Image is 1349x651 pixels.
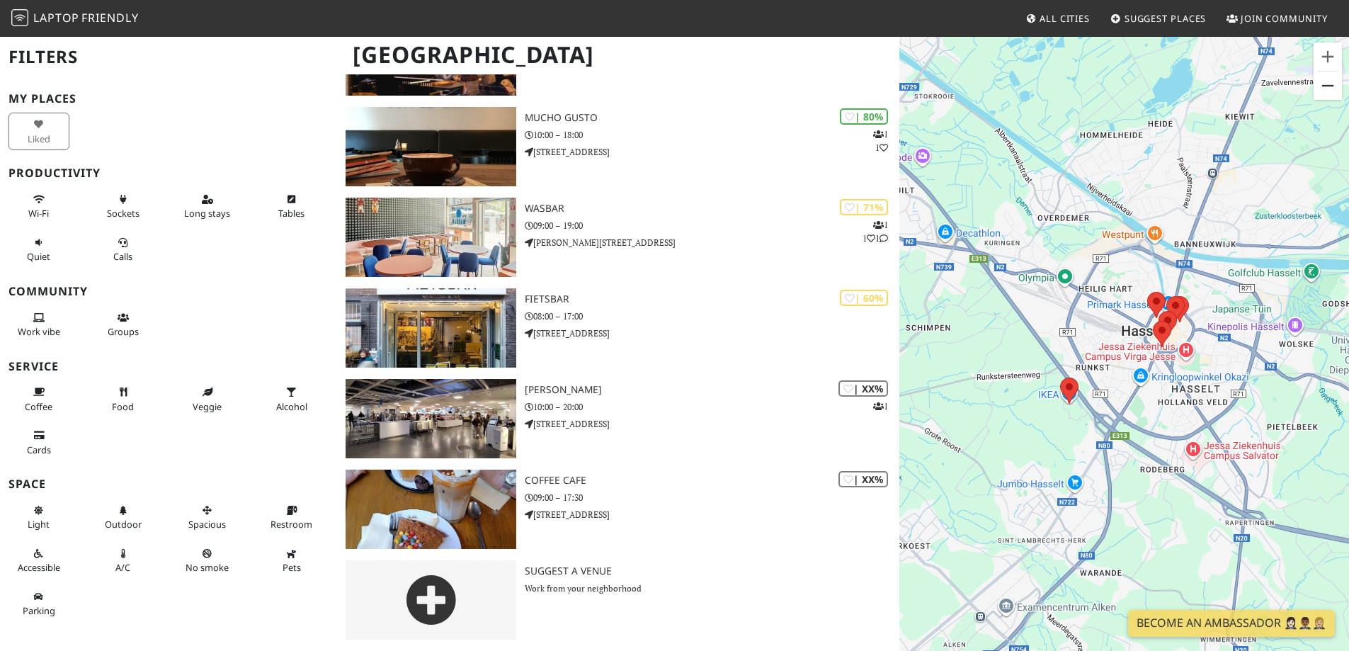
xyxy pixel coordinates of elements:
span: Coffee [25,400,52,413]
button: Sockets [93,188,154,225]
p: 10:00 – 18:00 [525,128,899,142]
span: Food [112,400,134,413]
a: Mucho Gusto | 80% 11 Mucho Gusto 10:00 – 18:00 [STREET_ADDRESS] [337,107,899,186]
h3: Mucho Gusto [525,112,899,124]
button: Calls [93,231,154,268]
p: [PERSON_NAME][STREET_ADDRESS] [525,236,899,249]
span: Accessible [18,561,60,574]
a: IKEA Hasselt | XX% 1 [PERSON_NAME] 10:00 – 20:00 [STREET_ADDRESS] [337,379,899,458]
span: Outdoor area [105,518,142,531]
button: Tables [261,188,322,225]
button: Long stays [177,188,238,225]
button: Zoom out [1314,72,1342,100]
button: Cards [8,424,69,461]
span: Veggie [193,400,222,413]
span: Restroom [271,518,312,531]
img: IKEA Hasselt [346,379,516,458]
h3: Fietsbar [525,293,899,305]
button: Groups [93,306,154,344]
button: A/C [93,542,154,579]
p: 10:00 – 20:00 [525,400,899,414]
span: People working [18,325,60,338]
h3: Community [8,285,329,298]
span: Alcohol [276,400,307,413]
p: Work from your neighborhood [525,582,899,595]
img: Coffee Cafe [346,470,516,549]
a: Coffee Cafe | XX% Coffee Cafe 09:00 – 17:30 [STREET_ADDRESS] [337,470,899,549]
span: All Cities [1040,12,1090,25]
p: [STREET_ADDRESS] [525,145,899,159]
h1: [GEOGRAPHIC_DATA] [341,35,897,74]
h3: Productivity [8,166,329,180]
h3: WASBAR [525,203,899,215]
img: WASBAR [346,198,516,277]
span: Air conditioned [115,561,130,574]
button: Work vibe [8,306,69,344]
h3: Service [8,360,329,373]
span: Quiet [27,250,50,263]
h3: Space [8,477,329,491]
p: 09:00 – 17:30 [525,491,899,504]
p: [STREET_ADDRESS] [525,508,899,521]
div: | 71% [840,199,888,215]
h3: Suggest a Venue [525,565,899,577]
button: Food [93,380,154,418]
span: Video/audio calls [113,250,132,263]
span: Smoke free [186,561,229,574]
span: Work-friendly tables [278,207,304,220]
button: Parking [8,585,69,623]
a: Join Community [1221,6,1333,31]
a: Suggest a Venue Work from your neighborhood [337,560,899,640]
img: gray-place-d2bdb4477600e061c01bd816cc0f2ef0cfcb1ca9e3ad78868dd16fb2af073a21.png [346,560,516,640]
span: Credit cards [27,443,51,456]
span: Long stays [184,207,230,220]
span: Parking [23,604,55,617]
button: No smoke [177,542,238,579]
div: | XX% [838,380,888,397]
span: Laptop [33,10,79,26]
button: Outdoor [93,499,154,536]
span: Suggest Places [1125,12,1207,25]
p: 1 1 [873,128,888,154]
h3: Coffee Cafe [525,475,899,487]
div: | 60% [840,290,888,306]
img: Mucho Gusto [346,107,516,186]
button: Spacious [177,499,238,536]
button: Light [8,499,69,536]
h2: Filters [8,35,329,79]
a: Suggest Places [1105,6,1212,31]
button: Pets [261,542,322,579]
span: Natural light [28,518,50,531]
button: Quiet [8,231,69,268]
span: Pet friendly [283,561,301,574]
img: LaptopFriendly [11,9,28,26]
span: Power sockets [107,207,140,220]
p: 1 1 1 [863,218,888,245]
p: [STREET_ADDRESS] [525,327,899,340]
a: WASBAR | 71% 111 WASBAR 09:00 – 19:00 [PERSON_NAME][STREET_ADDRESS] [337,198,899,277]
button: Alcohol [261,380,322,418]
button: Accessible [8,542,69,579]
p: 08:00 – 17:00 [525,310,899,323]
div: | 80% [840,108,888,125]
span: Friendly [81,10,138,26]
p: 09:00 – 19:00 [525,219,899,232]
p: [STREET_ADDRESS] [525,417,899,431]
div: | XX% [838,471,888,487]
a: LaptopFriendly LaptopFriendly [11,6,139,31]
button: Restroom [261,499,322,536]
span: Group tables [108,325,139,338]
a: All Cities [1020,6,1095,31]
button: Wi-Fi [8,188,69,225]
p: 1 [873,400,888,413]
button: Veggie [177,380,238,418]
span: Join Community [1241,12,1328,25]
h3: [PERSON_NAME] [525,384,899,396]
span: Stable Wi-Fi [28,207,49,220]
button: Coffee [8,380,69,418]
a: Fietsbar | 60% Fietsbar 08:00 – 17:00 [STREET_ADDRESS] [337,288,899,368]
img: Fietsbar [346,288,516,368]
h3: My Places [8,92,329,106]
span: Spacious [188,518,226,531]
button: Zoom in [1314,43,1342,71]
